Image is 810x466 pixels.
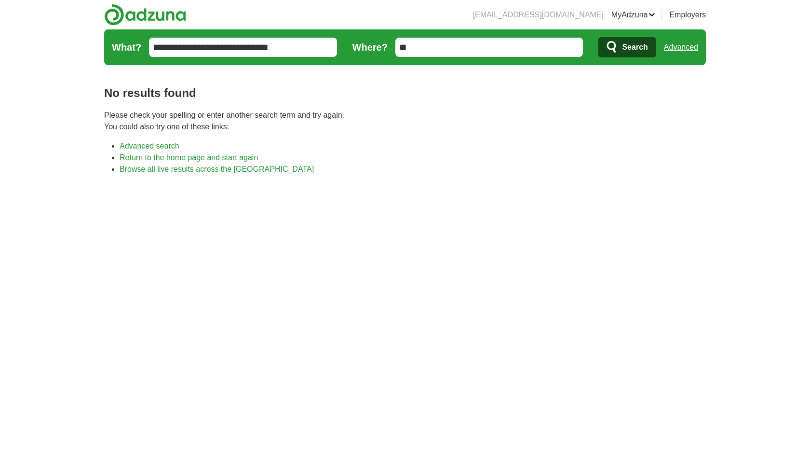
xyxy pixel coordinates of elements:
a: Browse all live results across the [GEOGRAPHIC_DATA] [120,165,314,173]
a: MyAdzuna [611,9,656,21]
label: What? [112,40,141,55]
a: Advanced [664,38,698,57]
h1: No results found [104,84,706,102]
span: Search [622,38,648,57]
li: [EMAIL_ADDRESS][DOMAIN_NAME] [473,9,604,21]
a: Advanced search [120,142,179,150]
p: Please check your spelling or enter another search term and try again. You could also try one of ... [104,110,706,133]
button: Search [598,37,656,57]
a: Return to the home page and start again [120,153,258,162]
a: Employers [669,9,706,21]
img: Adzuna logo [104,4,186,26]
label: Where? [352,40,388,55]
